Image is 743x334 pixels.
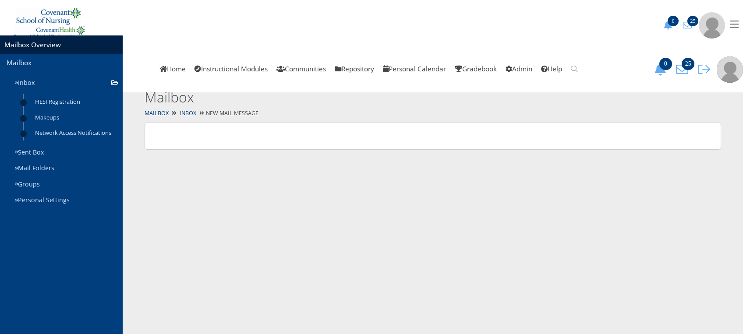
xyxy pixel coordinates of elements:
[379,46,450,92] a: Personal Calendar
[673,64,695,74] a: 25
[659,58,672,70] span: 0
[11,75,123,91] a: Inbox
[673,63,695,76] button: 25
[682,58,694,70] span: 25
[651,64,673,74] a: 0
[11,160,123,176] a: Mail Folders
[145,109,169,117] a: Mailbox
[687,16,698,26] span: 25
[699,12,725,39] img: user-profile-default-picture.png
[4,40,61,49] a: Mailbox Overview
[651,63,673,76] button: 0
[450,46,501,92] a: Gradebook
[330,46,379,92] a: Repository
[272,46,330,92] a: Communities
[717,56,743,83] img: user-profile-default-picture.png
[11,176,123,192] a: Groups
[24,125,123,141] a: Network Access Notifications
[679,21,699,30] button: 25
[501,46,537,92] a: Admin
[190,46,272,92] a: Instructional Modules
[11,192,123,208] a: Personal Settings
[145,88,594,107] h2: Mailbox
[123,107,743,120] div: New Mail Message
[668,16,679,26] span: 0
[679,15,699,28] a: 25
[660,21,679,30] button: 0
[537,46,566,92] a: Help
[24,110,123,125] a: Makeups
[155,46,190,92] a: Home
[24,94,123,109] a: HESI Registration
[180,109,196,117] a: Inbox
[11,144,123,160] a: Sent Box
